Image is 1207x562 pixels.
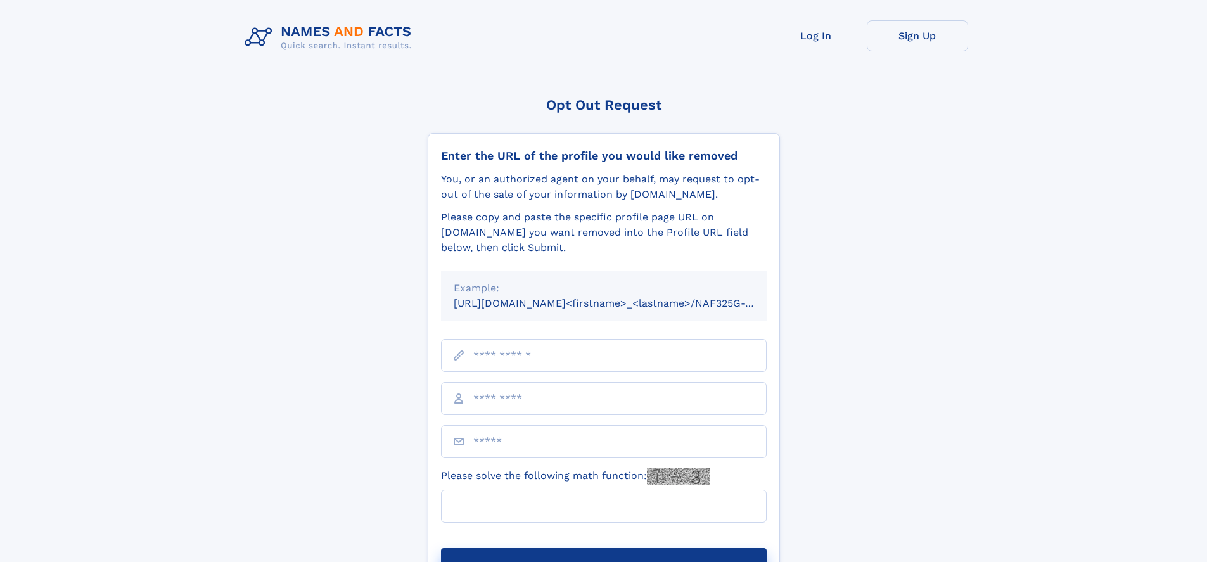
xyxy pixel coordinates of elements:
[441,172,767,202] div: You, or an authorized agent on your behalf, may request to opt-out of the sale of your informatio...
[441,210,767,255] div: Please copy and paste the specific profile page URL on [DOMAIN_NAME] you want removed into the Pr...
[441,149,767,163] div: Enter the URL of the profile you would like removed
[765,20,867,51] a: Log In
[867,20,968,51] a: Sign Up
[441,468,710,485] label: Please solve the following math function:
[428,97,780,113] div: Opt Out Request
[239,20,422,54] img: Logo Names and Facts
[454,297,791,309] small: [URL][DOMAIN_NAME]<firstname>_<lastname>/NAF325G-xxxxxxxx
[454,281,754,296] div: Example:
